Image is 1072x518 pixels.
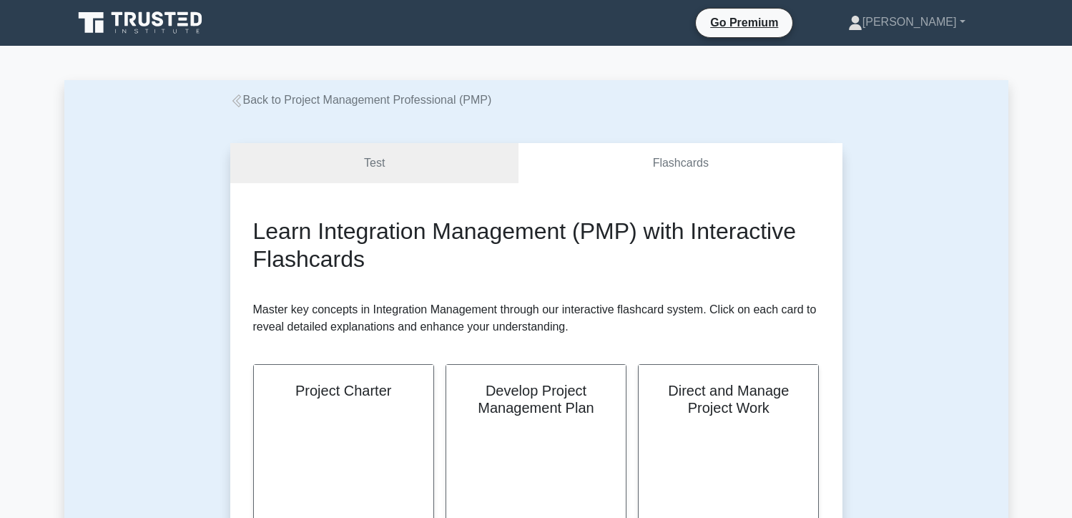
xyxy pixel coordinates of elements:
[702,14,787,31] a: Go Premium
[463,382,609,416] h2: Develop Project Management Plan
[656,382,801,416] h2: Direct and Manage Project Work
[518,143,842,184] a: Flashcards
[230,143,519,184] a: Test
[253,218,820,273] h2: Learn Integration Management (PMP) with Interactive Flashcards
[814,8,1000,36] a: [PERSON_NAME]
[253,301,820,336] p: Master key concepts in Integration Management through our interactive flashcard system. Click on ...
[230,94,492,106] a: Back to Project Management Professional (PMP)
[271,382,416,399] h2: Project Charter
